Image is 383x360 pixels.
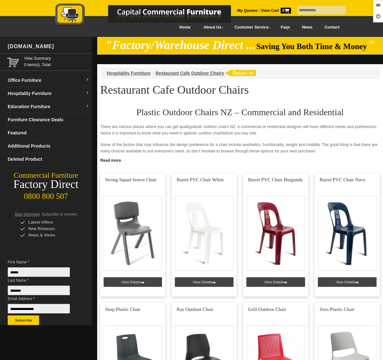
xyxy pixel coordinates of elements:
span: 0 item(s), Total: [24,55,89,67]
span: Stay Informed [14,212,39,217]
a: Additional Products [5,140,92,153]
div: [DOMAIN_NAME] [5,37,92,56]
a: View Cart0 [260,8,291,13]
div: News & Views [20,232,81,238]
button: Subscribe [8,315,39,325]
a: Deleted Product [5,153,92,166]
input: Last Name * [8,286,70,295]
img: Capital Commercial Furniture Logo [38,3,262,27]
h1: Restaurant Cafe Outdoor Chairs [100,84,380,96]
span: Last Name * [8,277,77,284]
div: New Releases [20,226,81,232]
strong: View Cart [261,8,291,13]
span: First Name * [8,259,77,265]
a: Hospitality Furniture [107,71,151,76]
img: return to [224,70,256,76]
span: Saving You Both Time & Money [256,42,367,51]
a: Hospitality Furnituredropdown [5,87,92,100]
img: dropdown [86,91,89,95]
a: Office Furnituredropdown [5,74,92,87]
h2: Plastic Outdoor Chairs NZ – Commercial and Residential [100,107,380,117]
p: Some of the factors that may influence the design preference for a chair include aesthetics, func... [100,141,380,154]
input: First Name * [8,267,70,277]
em: " [368,39,375,52]
img: dropdown [86,104,89,108]
em: plastic outdoor chair [186,131,222,135]
img: dropdown [86,78,89,82]
span: Email Address * [8,296,77,302]
li: › [152,70,154,76]
span: 0 [281,8,291,13]
em: plastic outdoor chairs NZ [191,124,235,129]
p: There are various places where you can get quality . A commercial or residential designer will ha... [100,124,380,136]
div: Latest Offers [20,219,81,226]
span: Subscribe to receive: [42,212,78,217]
input: Email Address * [8,304,70,313]
a: Featured [5,126,92,140]
a: Contact [319,20,345,35]
a: Faqs [275,20,296,35]
a: Restaurant Cafe Outdoor Chairs [156,71,224,76]
a: Furniture Clearance Deals [5,113,92,126]
a: Capital Commercial Furniture Logo [38,3,262,29]
a: Education Furnituredropdown [5,100,92,113]
a: News [296,20,319,35]
em: "Factory/Warehouse Direct ... [106,39,255,52]
a: View Summary [24,55,89,62]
